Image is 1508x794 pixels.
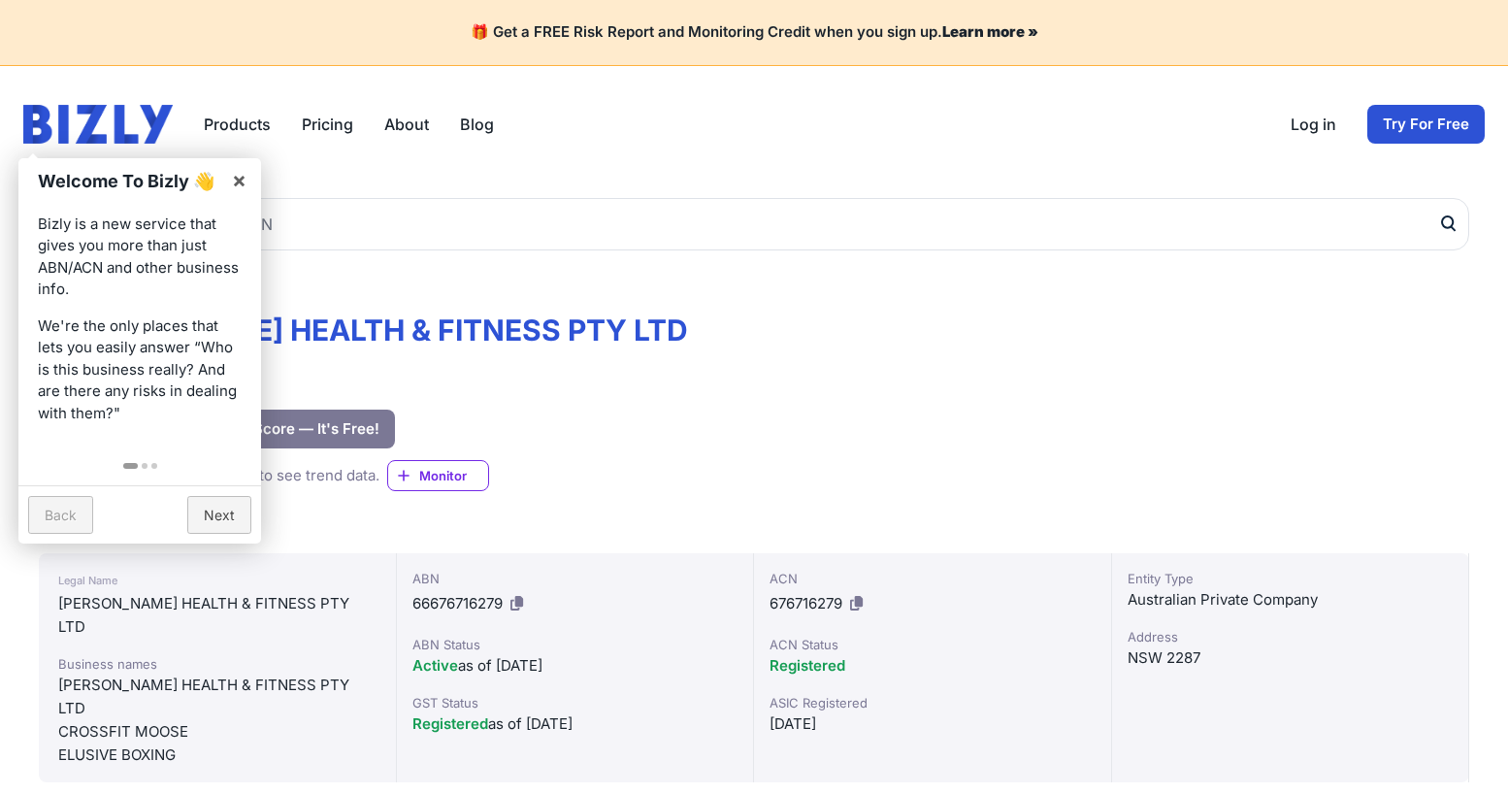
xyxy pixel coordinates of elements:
[38,315,242,425] p: We're the only places that lets you easily answer “Who is this business really? And are there any...
[187,496,251,534] a: Next
[28,496,93,534] a: Back
[38,214,242,301] p: Bizly is a new service that gives you more than just ABN/ACN and other business info.
[217,158,261,202] a: ×
[38,168,221,194] h1: Welcome To Bizly 👋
